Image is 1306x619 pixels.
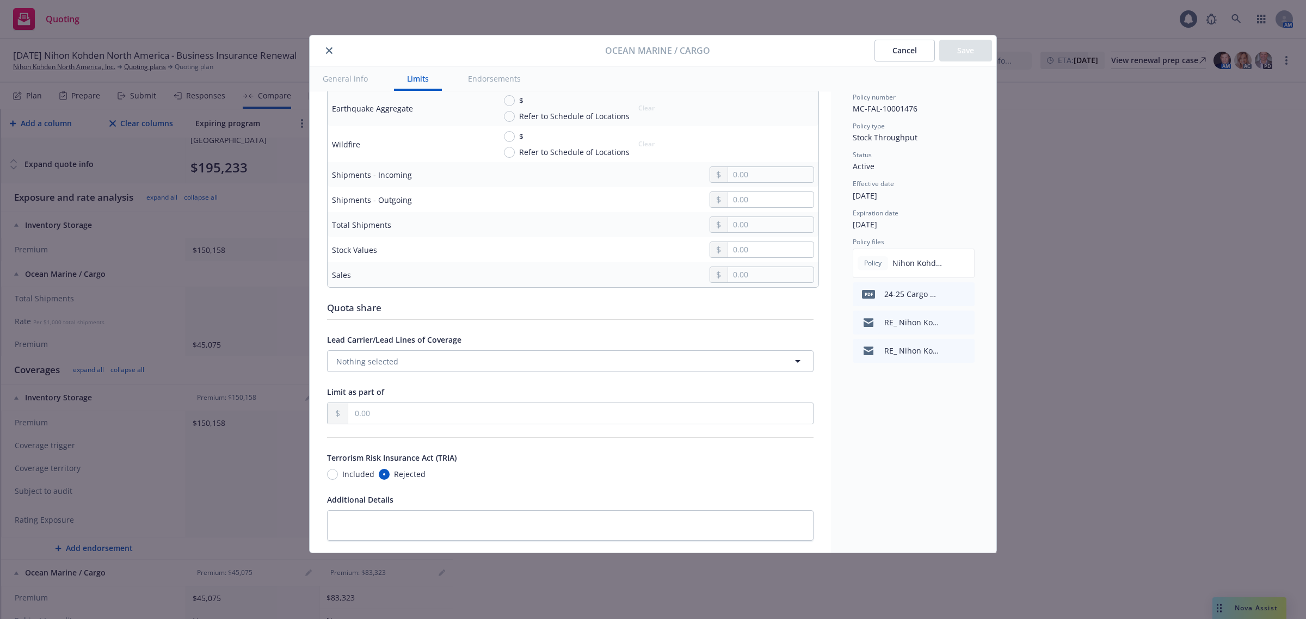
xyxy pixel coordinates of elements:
[853,92,896,102] span: Policy number
[853,190,877,201] span: [DATE]
[728,217,814,232] input: 0.00
[504,131,515,142] input: $
[332,219,391,231] div: Total Shipments
[310,66,381,91] button: General info
[892,257,942,269] span: Nihon Kohden North America Inc - Full Policy FAL-10001476.pdf
[504,111,515,122] input: Refer to Schedule of Locations
[519,146,630,158] span: Refer to Schedule of Locations
[394,468,426,480] span: Rejected
[327,335,461,345] span: Lead Carrier/Lead Lines of Coverage
[348,403,813,424] input: 0.00
[874,40,935,61] button: Cancel
[960,288,970,301] button: preview file
[455,66,534,91] button: Endorsements
[504,95,515,106] input: $
[327,301,814,315] div: Quota share
[728,267,814,282] input: 0.00
[342,468,374,480] span: Included
[884,288,939,300] div: 24-25 Cargo & Cyberlink Carrier Invoice.pdf
[884,317,939,328] div: RE_ Nihon Kohden North America_ Inc_ - BIND ORDER - 2024 Policy.msg
[504,147,515,158] input: Refer to Schedule of Locations
[605,44,710,57] span: Ocean Marine / Cargo
[853,103,917,114] span: MC-FAL-10001476
[862,258,884,268] span: Policy
[960,257,970,270] button: preview file
[853,179,894,188] span: Effective date
[884,345,939,356] div: RE_ Nihon Kohden North America_ Inc_ - confirm no [PERSON_NAME] loss - updated transit values - 2...
[323,44,336,57] button: close
[853,132,917,143] span: Stock Throughput
[728,192,814,207] input: 0.00
[942,257,951,270] button: download file
[853,237,884,246] span: Policy files
[519,110,630,122] span: Refer to Schedule of Locations
[960,316,970,329] button: preview file
[327,469,338,480] input: Included
[332,169,412,181] div: Shipments - Incoming
[853,219,877,230] span: [DATE]
[853,121,885,131] span: Policy type
[862,290,875,298] span: pdf
[332,269,351,281] div: Sales
[332,194,412,206] div: Shipments - Outgoing
[327,350,814,372] button: Nothing selected
[519,95,523,106] span: $
[332,139,360,150] div: Wildfire
[943,316,952,329] button: download file
[332,244,377,256] div: Stock Values
[853,208,898,218] span: Expiration date
[327,494,393,505] span: Additional Details
[853,150,872,159] span: Status
[728,242,814,257] input: 0.00
[943,344,952,357] button: download file
[960,344,970,357] button: preview file
[519,131,523,142] span: $
[943,288,952,301] button: download file
[327,387,384,397] span: Limit as part of
[853,161,874,171] span: Active
[394,66,442,91] button: Limits
[728,167,814,182] input: 0.00
[332,103,413,114] div: Earthquake Aggregate
[327,453,457,463] span: Terrorism Risk Insurance Act (TRIA)
[379,469,390,480] input: Rejected
[336,356,398,367] span: Nothing selected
